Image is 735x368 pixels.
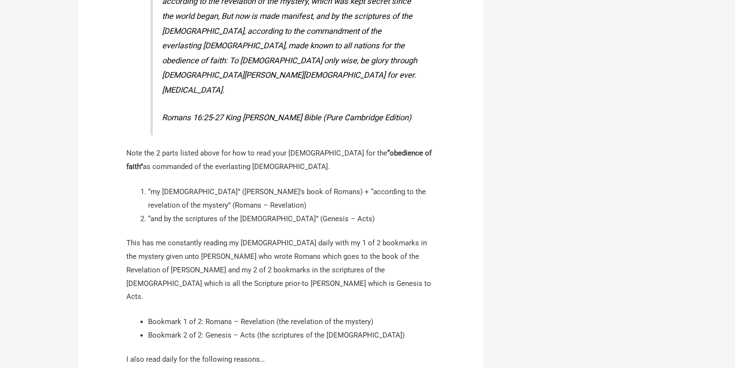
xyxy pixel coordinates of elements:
[126,353,435,367] p: I also read daily for the following reasons…
[148,212,435,226] li: “and by the scriptures of the [DEMOGRAPHIC_DATA]” (Genesis – Acts)
[148,185,435,212] li: “my [DEMOGRAPHIC_DATA]” ([PERSON_NAME]’s book of Romans) + “according to the revelation of the my...
[126,147,435,174] p: Note the 2 parts listed above for how to read your [DEMOGRAPHIC_DATA] for the as commanded of the...
[162,111,417,126] cite: Romans 16:25-27 King [PERSON_NAME] Bible (Pure Cambridge Edition)
[126,237,435,304] p: This has me constantly reading my [DEMOGRAPHIC_DATA] daily with my 1 of 2 bookmarks in the myster...
[148,315,435,329] li: Bookmark 1 of 2: Romans – Revelation (the revelation of the mystery)
[148,329,435,342] li: Bookmark 2 of 2: Genesis – Acts (the scriptures of the [DEMOGRAPHIC_DATA])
